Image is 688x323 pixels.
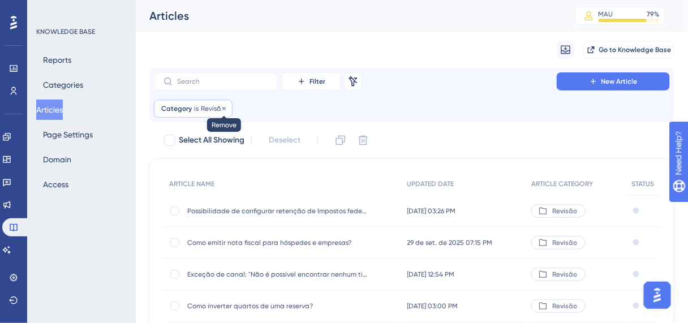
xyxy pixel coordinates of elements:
[149,8,547,24] div: Articles
[407,179,454,188] span: UPDATED DATE
[552,238,577,247] span: Revisão
[36,124,100,145] button: Page Settings
[407,206,456,216] span: [DATE] 03:26 PM
[27,3,71,16] span: Need Help?
[632,179,655,188] span: STATUS
[531,179,593,188] span: ARTICLE CATEGORY
[647,10,660,19] div: 79 %
[599,45,672,54] span: Go to Knowledge Base
[552,206,577,216] span: Revisão
[407,238,493,247] span: 29 de set. de 2025 07:15 PM
[283,72,339,91] button: Filter
[309,77,325,86] span: Filter
[407,270,455,279] span: [DATE] 12:54 PM
[36,100,63,120] button: Articles
[187,302,368,311] span: Como inverter quartos de uma reserva?
[201,104,225,113] span: Revisão
[584,41,674,59] button: Go to Knowledge Base
[161,104,192,113] span: Category
[36,174,75,195] button: Access
[601,77,638,86] span: New Article
[187,238,368,247] span: Como emitir nota fiscal para hóspedes e empresas?
[179,133,244,147] span: Select All Showing
[640,278,674,312] iframe: UserGuiding AI Assistant Launcher
[552,270,577,279] span: Revisão
[36,149,78,170] button: Domain
[187,270,368,279] span: Exceção de canal: "Não é possível encontrar nenhum tipo de apartamento com o Id 0 (seq: x) ou não...
[259,130,311,150] button: Deselect
[36,27,95,36] div: KNOWLEDGE BASE
[557,72,670,91] button: New Article
[599,10,613,19] div: MAU
[194,104,199,113] span: is
[269,133,300,147] span: Deselect
[169,179,214,188] span: ARTICLE NAME
[36,75,90,95] button: Categories
[36,50,78,70] button: Reports
[407,302,458,311] span: [DATE] 03:00 PM
[187,206,368,216] span: Possibilidade de configurar retenção de Impostos federais no HITS
[177,77,269,85] input: Search
[552,302,577,311] span: Revisão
